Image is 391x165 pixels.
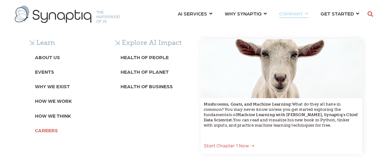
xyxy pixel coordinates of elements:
[225,9,261,18] span: WHY SYNAPTIQ
[178,8,212,19] a: AI SERVICES
[15,6,120,23] img: synaptiq logo-1
[321,8,359,19] a: GET STARTED
[178,9,207,18] span: AI SERVICES
[225,8,267,19] a: WHY SYNAPTIQ
[321,9,354,18] span: GET STARTED
[172,3,365,25] nav: menu
[279,9,303,18] span: COMPANY
[279,8,308,19] a: COMPANY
